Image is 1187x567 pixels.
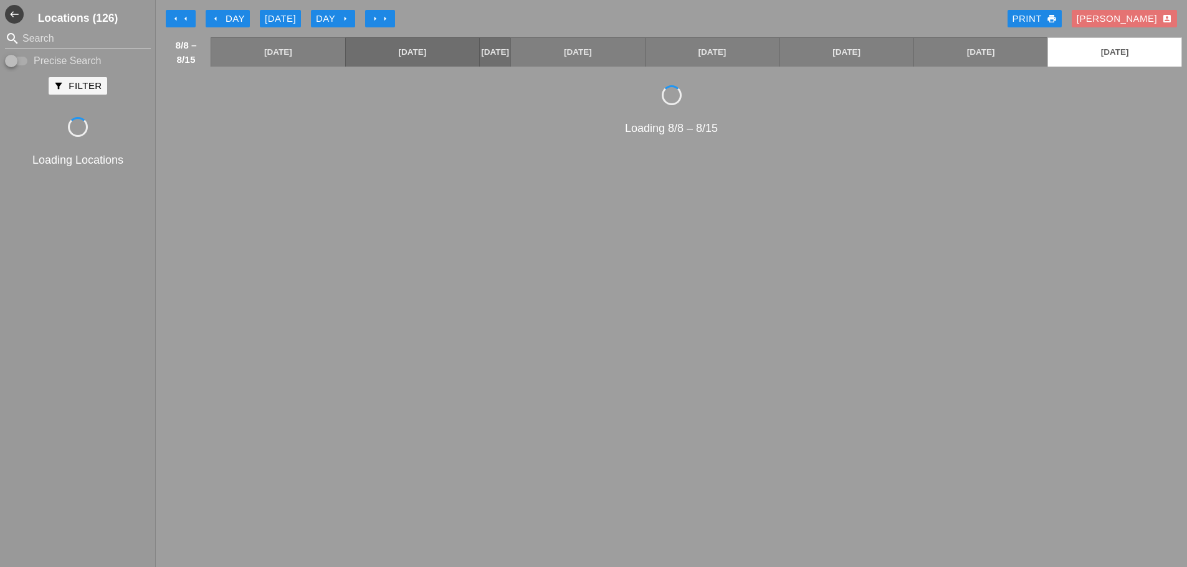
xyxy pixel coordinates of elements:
a: [DATE] [346,38,480,67]
div: Enable Precise search to match search terms exactly. [5,54,151,68]
button: Filter [49,77,107,95]
div: Day [316,12,350,26]
button: Move Back 1 Week [166,10,196,27]
a: Print [1008,10,1062,27]
button: Day [206,10,250,27]
a: [DATE] [914,38,1048,67]
a: [DATE] [480,38,510,67]
a: [DATE] [211,38,345,67]
a: [DATE] [1048,38,1181,67]
i: arrow_right [380,14,390,24]
div: [DATE] [265,12,296,26]
button: Day [311,10,355,27]
i: west [5,5,24,24]
div: Print [1013,12,1057,26]
i: arrow_right [340,14,350,24]
i: arrow_left [171,14,181,24]
button: [PERSON_NAME] [1072,10,1177,27]
a: [DATE] [646,38,779,67]
label: Precise Search [34,55,102,67]
i: arrow_left [211,14,221,24]
a: [DATE] [511,38,645,67]
i: print [1047,14,1057,24]
i: search [5,31,20,46]
div: Filter [54,79,102,93]
button: Move Ahead 1 Week [365,10,395,27]
i: filter_alt [54,81,64,91]
i: arrow_right [370,14,380,24]
button: [DATE] [260,10,301,27]
i: arrow_left [181,14,191,24]
div: Loading Locations [2,152,153,169]
a: [DATE] [779,38,913,67]
button: Shrink Sidebar [5,5,24,24]
input: Search [22,29,133,49]
div: [PERSON_NAME] [1077,12,1172,26]
i: account_box [1162,14,1172,24]
div: Loading 8/8 – 8/15 [161,120,1182,137]
div: Day [211,12,245,26]
span: 8/8 – 8/15 [168,38,204,67]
